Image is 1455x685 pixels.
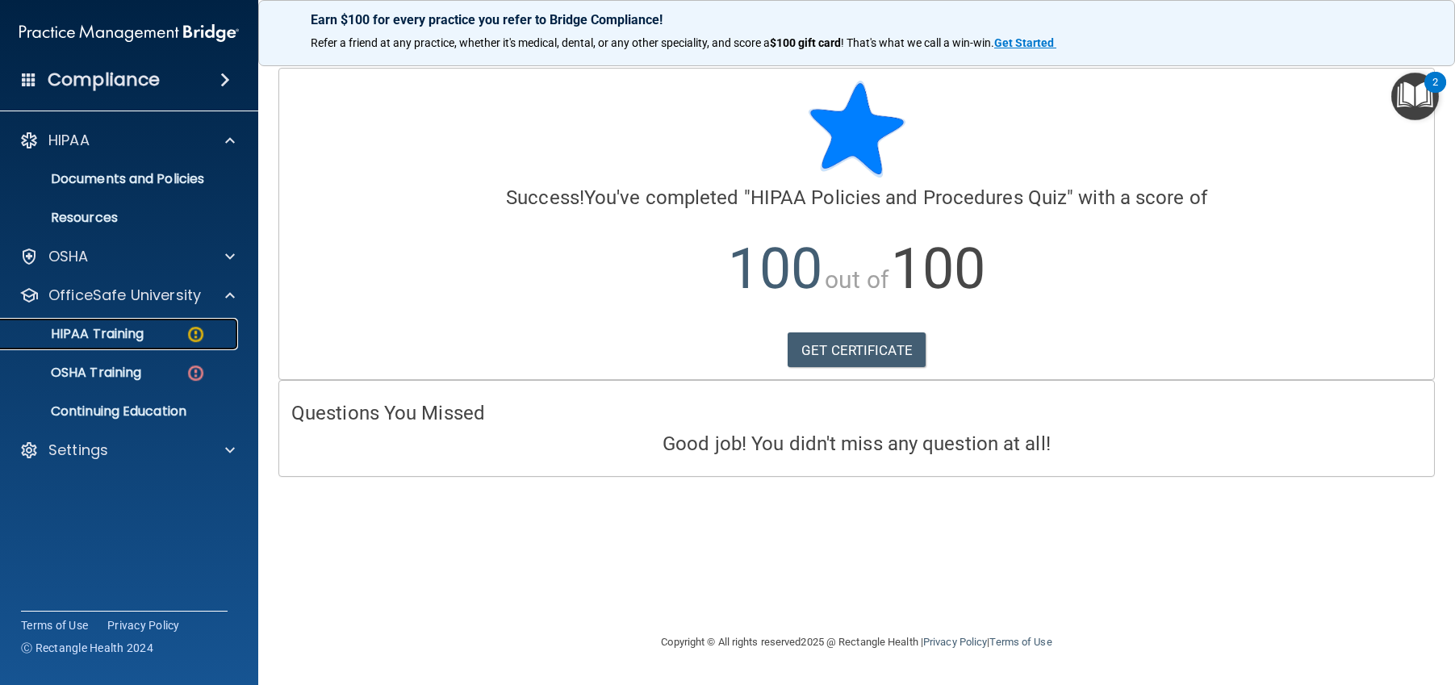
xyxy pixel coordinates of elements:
a: Get Started [994,36,1056,49]
img: PMB logo [19,17,239,49]
span: Success! [506,186,584,209]
img: warning-circle.0cc9ac19.png [186,324,206,345]
div: 2 [1432,82,1438,103]
a: HIPAA [19,131,235,150]
p: Resources [10,210,231,226]
h4: Questions You Missed [291,403,1422,424]
p: Settings [48,441,108,460]
span: Ⓒ Rectangle Health 2024 [21,640,153,656]
p: HIPAA [48,131,90,150]
a: GET CERTIFICATE [788,332,926,368]
span: ! That's what we call a win-win. [841,36,994,49]
h4: Good job! You didn't miss any question at all! [291,433,1422,454]
a: OfficeSafe University [19,286,235,305]
a: Privacy Policy [923,636,987,648]
strong: $100 gift card [770,36,841,49]
strong: Get Started [994,36,1054,49]
h4: You've completed " " with a score of [291,187,1422,208]
a: OSHA [19,247,235,266]
a: Terms of Use [989,636,1052,648]
span: 100 [891,236,985,302]
p: Documents and Policies [10,171,231,187]
span: 100 [728,236,822,302]
span: out of [825,265,888,294]
img: danger-circle.6113f641.png [186,363,206,383]
a: Terms of Use [21,617,88,633]
button: Open Resource Center, 2 new notifications [1391,73,1439,120]
h4: Compliance [48,69,160,91]
a: Settings [19,441,235,460]
p: Earn $100 for every practice you refer to Bridge Compliance! [311,12,1403,27]
span: Refer a friend at any practice, whether it's medical, dental, or any other speciality, and score a [311,36,770,49]
p: OSHA Training [10,365,141,381]
img: blue-star-rounded.9d042014.png [809,81,905,178]
p: Continuing Education [10,403,231,420]
span: HIPAA Policies and Procedures Quiz [750,186,1067,209]
p: OfficeSafe University [48,286,201,305]
div: Copyright © All rights reserved 2025 @ Rectangle Health | | [562,616,1152,668]
a: Privacy Policy [107,617,180,633]
p: HIPAA Training [10,326,144,342]
p: OSHA [48,247,89,266]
